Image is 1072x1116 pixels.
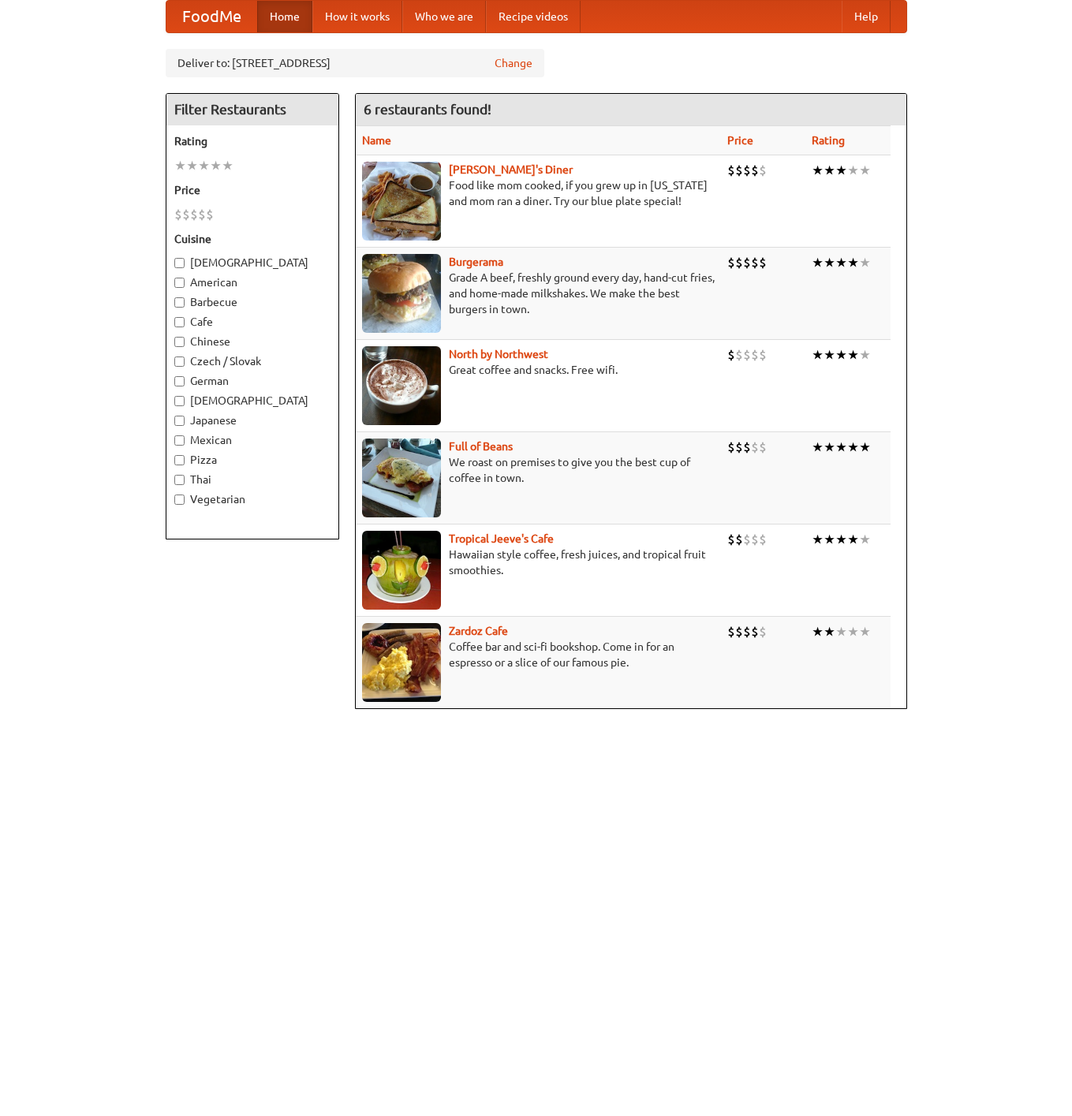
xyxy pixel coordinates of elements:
[174,376,185,386] input: German
[206,206,214,223] li: $
[362,362,715,378] p: Great coffee and snacks. Free wifi.
[362,454,715,486] p: We roast on premises to give you the best cup of coffee in town.
[362,346,441,425] img: north.jpg
[812,134,845,147] a: Rating
[847,439,859,456] li: ★
[735,439,743,456] li: $
[812,623,824,640] li: ★
[174,182,331,198] h5: Price
[449,256,503,268] a: Burgerama
[486,1,581,32] a: Recipe videos
[174,475,185,485] input: Thai
[174,356,185,367] input: Czech / Slovak
[751,254,759,271] li: $
[824,439,835,456] li: ★
[743,254,751,271] li: $
[449,440,513,453] b: Full of Beans
[362,270,715,317] p: Grade A beef, freshly ground every day, hand-cut fries, and home-made milkshakes. We make the bes...
[174,491,331,507] label: Vegetarian
[362,134,391,147] a: Name
[751,346,759,364] li: $
[174,472,331,487] label: Thai
[751,623,759,640] li: $
[174,495,185,505] input: Vegetarian
[198,206,206,223] li: $
[727,531,735,548] li: $
[174,231,331,247] h5: Cuisine
[735,623,743,640] li: $
[174,416,185,426] input: Japanese
[362,439,441,517] img: beans.jpg
[847,623,859,640] li: ★
[174,314,331,330] label: Cafe
[759,623,767,640] li: $
[743,623,751,640] li: $
[835,254,847,271] li: ★
[174,258,185,268] input: [DEMOGRAPHIC_DATA]
[210,157,222,174] li: ★
[824,531,835,548] li: ★
[751,162,759,179] li: $
[812,254,824,271] li: ★
[174,393,331,409] label: [DEMOGRAPHIC_DATA]
[735,254,743,271] li: $
[166,49,544,77] div: Deliver to: [STREET_ADDRESS]
[824,623,835,640] li: ★
[174,373,331,389] label: German
[362,177,715,209] p: Food like mom cooked, if you grew up in [US_STATE] and mom ran a diner. Try our blue plate special!
[812,162,824,179] li: ★
[735,346,743,364] li: $
[727,134,753,147] a: Price
[449,163,573,176] a: [PERSON_NAME]'s Diner
[859,254,871,271] li: ★
[859,623,871,640] li: ★
[743,531,751,548] li: $
[222,157,233,174] li: ★
[743,439,751,456] li: $
[198,157,210,174] li: ★
[727,439,735,456] li: $
[362,639,715,670] p: Coffee bar and sci-fi bookshop. Come in for an espresso or a slice of our famous pie.
[174,396,185,406] input: [DEMOGRAPHIC_DATA]
[847,254,859,271] li: ★
[174,432,331,448] label: Mexican
[174,255,331,271] label: [DEMOGRAPHIC_DATA]
[847,162,859,179] li: ★
[759,162,767,179] li: $
[727,162,735,179] li: $
[174,206,182,223] li: $
[842,1,891,32] a: Help
[835,531,847,548] li: ★
[859,531,871,548] li: ★
[449,625,508,637] a: Zardoz Cafe
[174,353,331,369] label: Czech / Slovak
[835,162,847,179] li: ★
[174,157,186,174] li: ★
[727,623,735,640] li: $
[859,346,871,364] li: ★
[362,254,441,333] img: burgerama.jpg
[174,334,331,349] label: Chinese
[449,532,554,545] a: Tropical Jeeve's Cafe
[743,162,751,179] li: $
[190,206,198,223] li: $
[727,254,735,271] li: $
[257,1,312,32] a: Home
[362,162,441,241] img: sallys.jpg
[824,162,835,179] li: ★
[812,346,824,364] li: ★
[812,439,824,456] li: ★
[727,346,735,364] li: $
[847,346,859,364] li: ★
[174,274,331,290] label: American
[495,55,532,71] a: Change
[735,162,743,179] li: $
[759,254,767,271] li: $
[835,346,847,364] li: ★
[182,206,190,223] li: $
[735,531,743,548] li: $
